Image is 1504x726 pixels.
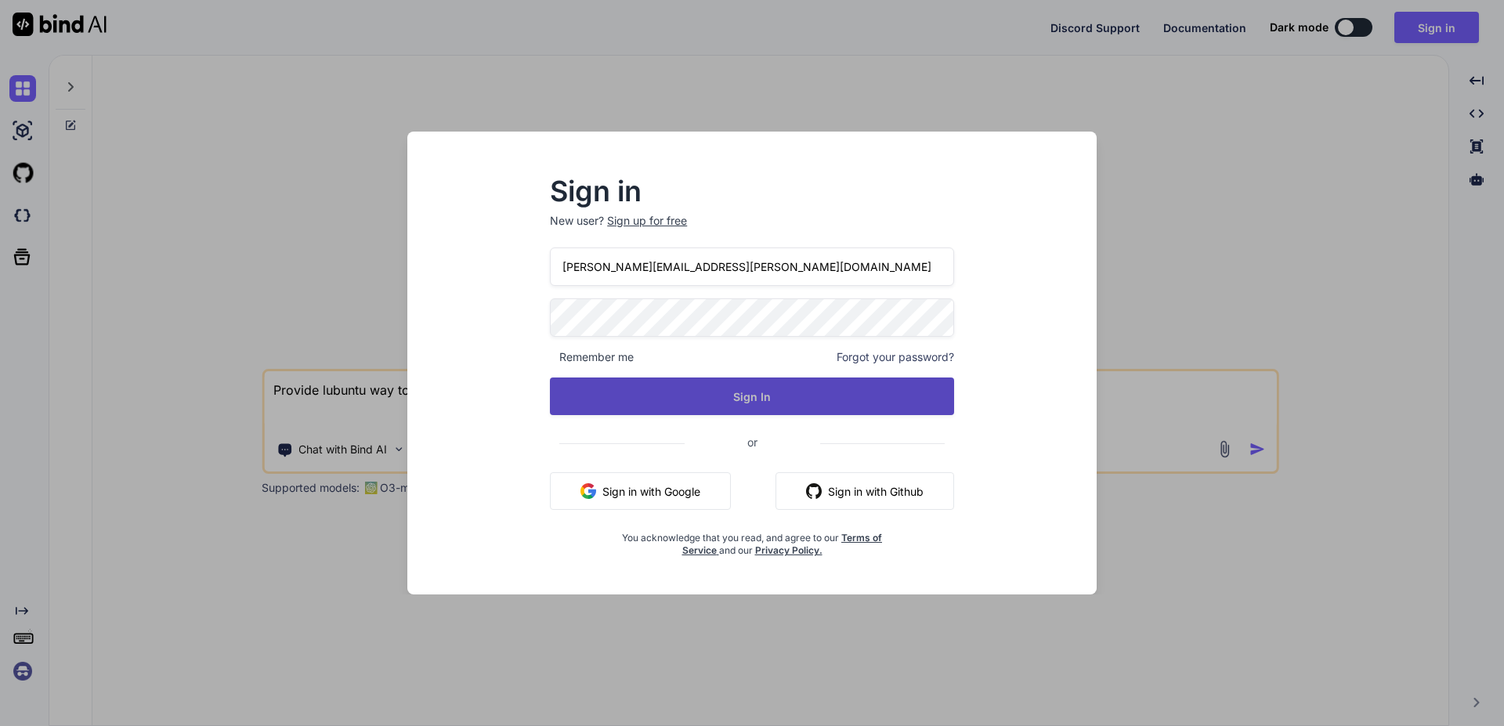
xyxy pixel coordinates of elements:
[580,483,596,499] img: google
[550,213,954,247] p: New user?
[755,544,822,556] a: Privacy Policy.
[550,349,634,365] span: Remember me
[682,532,883,556] a: Terms of Service
[617,522,887,557] div: You acknowledge that you read, and agree to our and our
[607,213,687,229] div: Sign up for free
[685,423,820,461] span: or
[550,377,954,415] button: Sign In
[775,472,954,510] button: Sign in with Github
[837,349,954,365] span: Forgot your password?
[550,179,954,204] h2: Sign in
[550,472,731,510] button: Sign in with Google
[806,483,822,499] img: github
[550,247,954,286] input: Login or Email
